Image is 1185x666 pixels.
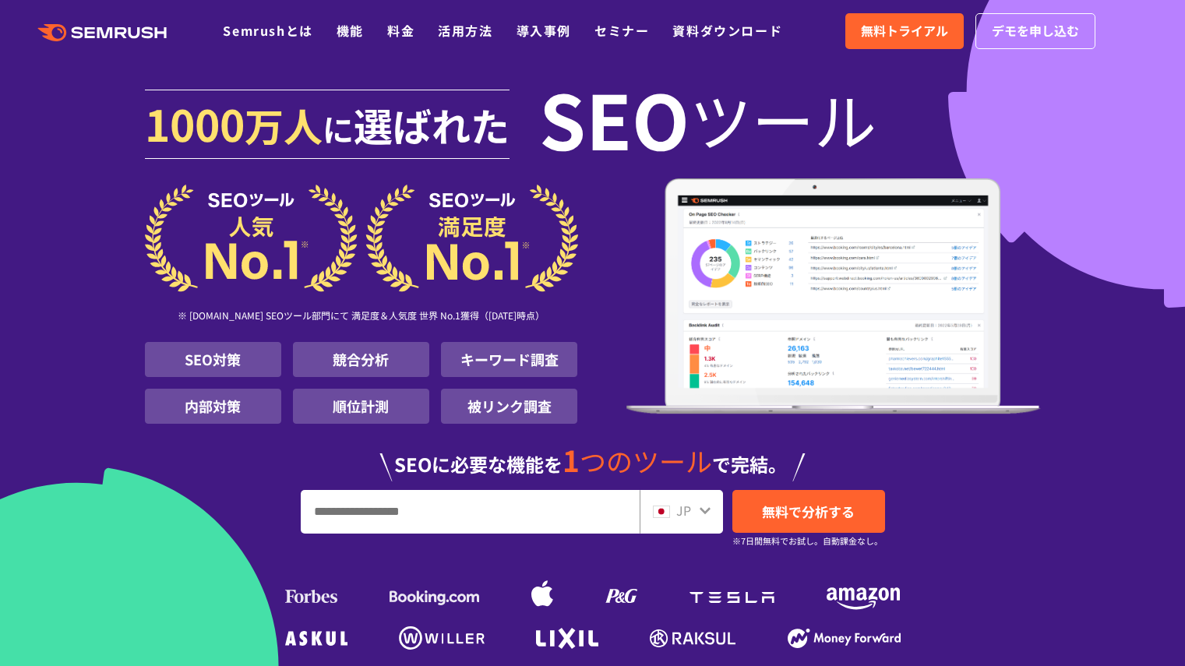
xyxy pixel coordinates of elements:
[302,491,639,533] input: URL、キーワードを入力してください
[293,342,429,377] li: 競合分析
[145,430,1041,481] div: SEOに必要な機能を
[689,87,876,150] span: ツール
[539,87,689,150] span: SEO
[732,490,885,533] a: 無料で分析する
[676,501,691,520] span: JP
[563,439,580,481] span: 1
[975,13,1095,49] a: デモを申し込む
[594,21,649,40] a: セミナー
[845,13,964,49] a: 無料トライアル
[145,92,245,154] span: 1000
[387,21,414,40] a: 料金
[223,21,312,40] a: Semrushとは
[441,342,577,377] li: キーワード調査
[354,97,510,153] span: 選ばれた
[861,21,948,41] span: 無料トライアル
[438,21,492,40] a: 活用方法
[672,21,782,40] a: 資料ダウンロード
[293,389,429,424] li: 順位計測
[145,342,281,377] li: SEO対策
[145,389,281,424] li: 内部対策
[732,534,883,548] small: ※7日間無料でお試し。自動課金なし。
[441,389,577,424] li: 被リンク調査
[580,442,712,480] span: つのツール
[762,502,855,521] span: 無料で分析する
[517,21,571,40] a: 導入事例
[145,292,578,342] div: ※ [DOMAIN_NAME] SEOツール部門にて 満足度＆人気度 世界 No.1獲得（[DATE]時点）
[323,106,354,151] span: に
[337,21,364,40] a: 機能
[992,21,1079,41] span: デモを申し込む
[712,450,787,477] span: で完結。
[245,97,323,153] span: 万人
